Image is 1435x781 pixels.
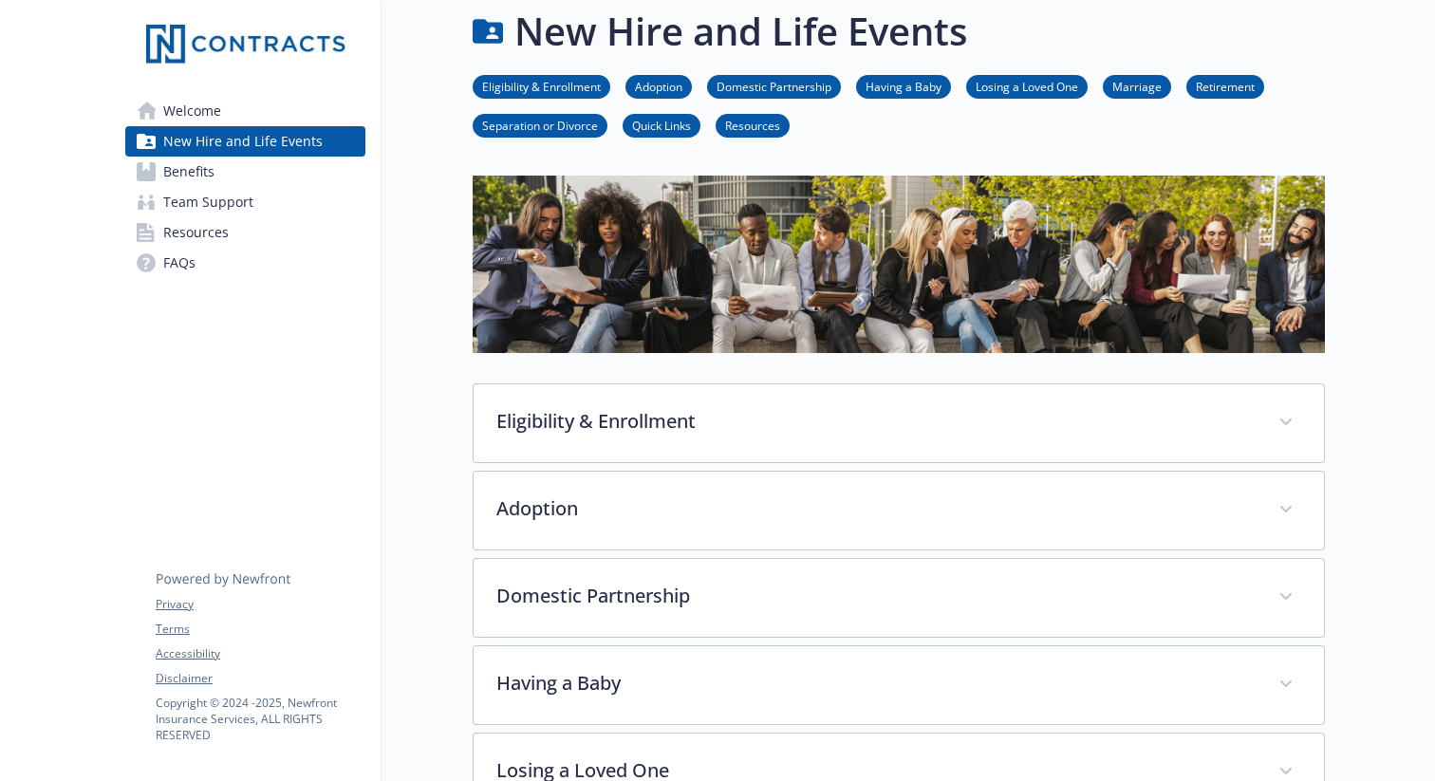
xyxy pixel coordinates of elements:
span: Resources [163,217,229,248]
a: Quick Links [623,116,700,134]
a: Having a Baby [856,77,951,95]
a: Disclaimer [156,670,364,687]
p: Domestic Partnership [496,582,1256,610]
a: Benefits [125,157,365,187]
div: Having a Baby [474,646,1324,724]
div: Eligibility & Enrollment [474,384,1324,462]
span: New Hire and Life Events [163,126,323,157]
a: Separation or Divorce [473,116,607,134]
a: Resources [716,116,790,134]
a: Domestic Partnership [707,77,841,95]
a: Eligibility & Enrollment [473,77,610,95]
p: Adoption [496,494,1256,523]
a: Terms [156,621,364,638]
h1: New Hire and Life Events [514,3,967,60]
a: Welcome [125,96,365,126]
a: Team Support [125,187,365,217]
img: new hire page banner [473,176,1325,353]
a: Resources [125,217,365,248]
a: Retirement [1186,77,1264,95]
a: Adoption [625,77,692,95]
a: Losing a Loved One [966,77,1088,95]
span: FAQs [163,248,196,278]
a: FAQs [125,248,365,278]
span: Welcome [163,96,221,126]
div: Adoption [474,472,1324,549]
a: Privacy [156,596,364,613]
p: Having a Baby [496,669,1256,697]
a: Marriage [1103,77,1171,95]
span: Team Support [163,187,253,217]
a: Accessibility [156,645,364,662]
div: Domestic Partnership [474,559,1324,637]
a: New Hire and Life Events [125,126,365,157]
p: Eligibility & Enrollment [496,407,1256,436]
p: Copyright © 2024 - 2025 , Newfront Insurance Services, ALL RIGHTS RESERVED [156,695,364,743]
span: Benefits [163,157,214,187]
